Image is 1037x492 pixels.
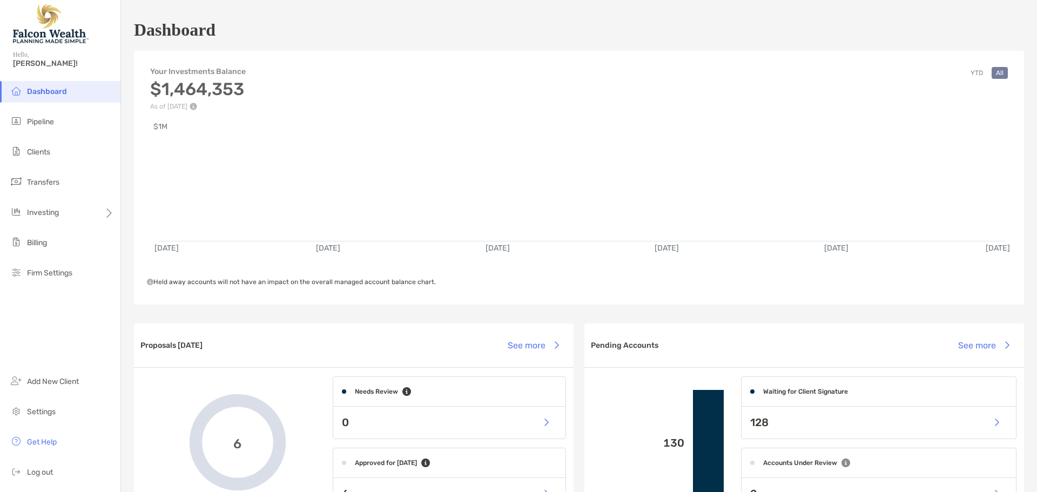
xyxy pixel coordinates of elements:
h4: Your Investments Balance [150,67,246,76]
img: add_new_client icon [10,374,23,387]
span: Billing [27,238,47,247]
img: investing icon [10,205,23,218]
h3: Pending Accounts [591,341,658,350]
img: settings icon [10,405,23,417]
span: Add New Client [27,377,79,386]
text: [DATE] [154,244,179,253]
h3: Proposals [DATE] [140,341,203,350]
span: Transfers [27,178,59,187]
img: Performance Info [190,103,197,110]
span: Dashboard [27,87,67,96]
img: pipeline icon [10,114,23,127]
text: [DATE] [824,244,849,253]
h4: Approved for [DATE] [355,459,417,467]
h1: Dashboard [134,20,216,40]
text: [DATE] [316,244,340,253]
text: $1M [153,122,167,131]
p: 130 [593,436,684,450]
img: dashboard icon [10,84,23,97]
p: As of [DATE] [150,103,246,110]
button: See more [499,333,567,357]
text: [DATE] [986,244,1010,253]
text: [DATE] [655,244,679,253]
img: Falcon Wealth Planning Logo [13,4,89,43]
h4: Accounts Under Review [763,459,837,467]
span: [PERSON_NAME]! [13,59,114,68]
img: logout icon [10,465,23,478]
h4: Waiting for Client Signature [763,388,848,395]
text: [DATE] [486,244,510,253]
span: Settings [27,407,56,416]
span: Get Help [27,437,57,447]
span: Log out [27,468,53,477]
img: billing icon [10,235,23,248]
img: get-help icon [10,435,23,448]
span: 6 [233,435,241,450]
p: 128 [750,416,769,429]
button: YTD [966,67,987,79]
span: Held away accounts will not have an impact on the overall managed account balance chart. [147,278,436,286]
img: clients icon [10,145,23,158]
button: All [992,67,1008,79]
span: Firm Settings [27,268,72,278]
p: 0 [342,416,349,429]
span: Pipeline [27,117,54,126]
span: Clients [27,147,50,157]
h4: Needs Review [355,388,398,395]
img: firm-settings icon [10,266,23,279]
h3: $1,464,353 [150,79,246,99]
span: Investing [27,208,59,217]
img: transfers icon [10,175,23,188]
button: See more [950,333,1018,357]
